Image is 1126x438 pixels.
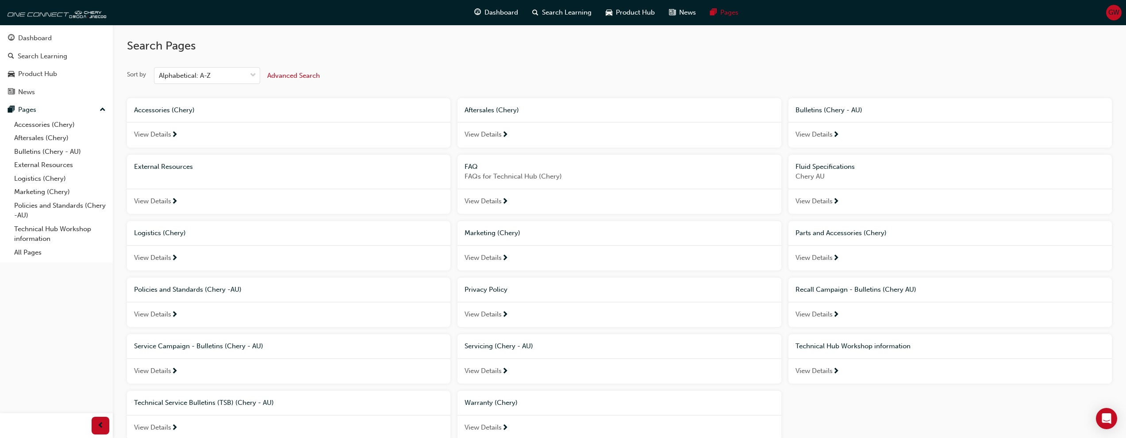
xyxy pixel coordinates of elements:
a: Technical Hub Workshop informationView Details [788,334,1112,384]
span: Logistics (Chery) [134,229,186,237]
span: next-icon [502,424,508,432]
a: News [4,84,109,100]
a: Bulletins (Chery - AU) [11,145,109,159]
span: next-icon [833,198,839,206]
span: pages-icon [8,106,15,114]
a: news-iconNews [662,4,703,22]
button: Advanced Search [267,67,320,84]
button: DashboardSearch LearningProduct HubNews [4,28,109,102]
span: View Details [465,253,502,263]
span: news-icon [8,88,15,96]
span: Parts and Accessories (Chery) [796,229,887,237]
a: Product Hub [4,66,109,82]
span: Technical Service Bulletins (TSB) (Chery - AU) [134,399,274,407]
span: guage-icon [8,34,15,42]
span: Pages [720,8,738,18]
span: search-icon [532,7,538,18]
span: View Details [796,366,833,376]
span: pages-icon [710,7,717,18]
span: View Details [796,309,833,320]
span: FAQ [465,163,478,171]
a: Privacy PolicyView Details [457,278,781,327]
a: Marketing (Chery) [11,185,109,199]
span: next-icon [833,255,839,263]
span: View Details [465,423,502,433]
span: Privacy Policy [465,286,507,293]
span: next-icon [171,311,178,319]
span: next-icon [171,198,178,206]
span: Aftersales (Chery) [465,106,519,114]
a: Service Campaign - Bulletins (Chery - AU)View Details [127,334,450,384]
div: Product Hub [18,69,57,79]
span: View Details [134,366,171,376]
span: Recall Campaign - Bulletins (Chery AU) [796,286,916,293]
span: next-icon [502,255,508,263]
a: Search Learning [4,48,109,65]
div: News [18,87,35,97]
span: External Resources [134,163,193,171]
a: Parts and Accessories (Chery)View Details [788,221,1112,270]
span: View Details [134,253,171,263]
div: Dashboard [18,33,52,43]
span: car-icon [8,70,15,78]
span: next-icon [171,368,178,376]
a: Recall Campaign - Bulletins (Chery AU)View Details [788,278,1112,327]
a: pages-iconPages [703,4,746,22]
span: Service Campaign - Bulletins (Chery - AU) [134,342,263,350]
a: Accessories (Chery)View Details [127,98,450,148]
span: down-icon [250,70,256,81]
a: Policies and Standards (Chery -AU) [11,199,109,222]
a: FAQFAQs for Technical Hub (Chery)View Details [457,155,781,214]
span: car-icon [606,7,612,18]
span: View Details [465,196,502,206]
span: search-icon [8,53,14,61]
span: Advanced Search [267,72,320,80]
span: View Details [796,253,833,263]
a: Fluid SpecificationsChery AUView Details [788,155,1112,214]
span: prev-icon [97,420,104,431]
span: View Details [796,196,833,206]
a: All Pages [11,246,109,259]
span: View Details [465,309,502,320]
a: Servicing (Chery - AU)View Details [457,334,781,384]
span: Policies and Standards (Chery -AU) [134,286,242,293]
span: next-icon [502,368,508,376]
a: External ResourcesView Details [127,155,450,214]
span: View Details [465,129,502,140]
span: next-icon [502,198,508,206]
div: Search Learning [18,51,67,61]
div: Open Intercom Messenger [1096,408,1117,429]
span: Dashboard [484,8,518,18]
span: Servicing (Chery - AU) [465,342,533,350]
span: next-icon [833,368,839,376]
span: View Details [465,366,502,376]
span: View Details [134,196,171,206]
img: oneconnect [4,4,106,21]
a: Logistics (Chery) [11,172,109,186]
span: View Details [134,309,171,320]
a: Policies and Standards (Chery -AU)View Details [127,278,450,327]
a: search-iconSearch Learning [525,4,599,22]
span: next-icon [502,311,508,319]
a: Aftersales (Chery) [11,131,109,145]
a: Bulletins (Chery - AU)View Details [788,98,1112,148]
span: next-icon [171,131,178,139]
a: External Resources [11,158,109,172]
h2: Search Pages [127,39,1112,53]
a: Dashboard [4,30,109,46]
span: up-icon [100,104,106,116]
span: Bulletins (Chery - AU) [796,106,862,114]
span: next-icon [833,311,839,319]
span: News [679,8,696,18]
a: Logistics (Chery)View Details [127,221,450,270]
span: View Details [796,129,833,140]
span: FAQs for Technical Hub (Chery) [465,171,774,182]
span: Accessories (Chery) [134,106,195,114]
button: Pages [4,102,109,118]
div: Sort by [127,70,146,79]
span: GW [1108,8,1119,18]
span: View Details [134,423,171,433]
span: Warranty (Chery) [465,399,518,407]
span: View Details [134,129,171,140]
